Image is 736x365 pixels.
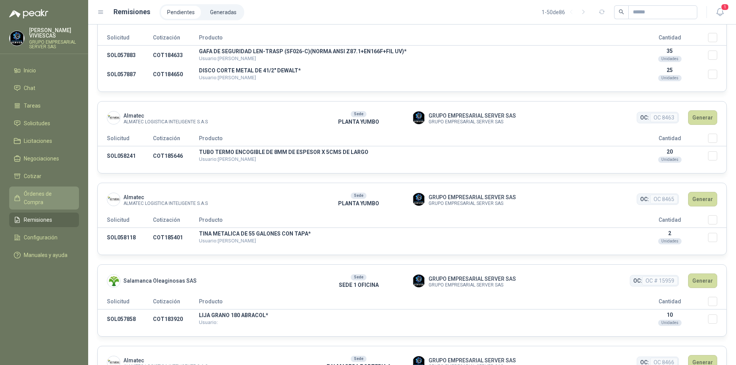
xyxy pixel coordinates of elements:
img: Company Logo [10,31,24,46]
span: GRUPO EMPRESARIAL SERVER SAS [429,275,516,283]
span: Almatec [123,193,208,201]
td: Seleccionar/deseleccionar [708,46,726,65]
span: Inicio [24,66,36,75]
td: COT184650 [153,65,199,84]
span: 1 [721,3,729,11]
span: Configuración [24,233,58,242]
span: OC: [640,195,649,203]
span: Manuales y ayuda [24,251,67,259]
th: Cotización [153,215,199,228]
img: Company Logo [107,275,120,287]
p: 25 [631,67,708,73]
span: GRUPO EMPRESARIAL SERVER SAS [429,111,516,120]
a: Licitaciones [9,134,79,148]
td: Seleccionar/deseleccionar [708,146,726,166]
span: Usuario: [199,319,218,325]
a: Tareas [9,98,79,113]
span: Remisiones [24,216,52,224]
p: GRUPO EMPRESARIAL SERVER SAS [29,40,79,49]
span: Negociaciones [24,154,59,163]
a: Manuales y ayuda [9,248,79,262]
span: Cotizar [24,172,41,180]
div: Unidades [658,320,682,326]
button: Generar [688,110,717,125]
span: GRUPO EMPRESARIAL SERVER SAS [429,356,516,365]
button: Generar [688,192,717,206]
div: Unidades [658,157,682,163]
span: OC: [633,277,642,285]
img: Company Logo [412,193,425,206]
div: 1 - 50 de 86 [542,6,590,18]
span: Usuario: [PERSON_NAME] [199,238,256,244]
span: Salamanca Oleaginosas SAS [123,277,197,285]
a: Órdenes de Compra [9,187,79,210]
span: Usuario: [PERSON_NAME] [199,75,256,80]
th: Cotización [153,134,199,146]
p: PLANTA YUMBO [305,199,412,208]
a: Generadas [204,6,243,19]
td: SOL057858 [98,309,153,329]
span: Chat [24,84,35,92]
th: Producto [199,33,631,46]
th: Solicitud [98,215,153,228]
th: Producto [199,215,631,228]
span: GRUPO EMPRESARIAL SERVER SAS [429,283,516,287]
td: SOL058118 [98,228,153,247]
div: Unidades [658,75,682,81]
span: OC # 15959 [642,276,678,285]
p: PLANTA YUMBO [305,118,412,126]
th: Seleccionar/deseleccionar [708,215,726,228]
td: COT185646 [153,146,199,166]
td: Seleccionar/deseleccionar [708,309,726,329]
span: OC: [640,113,649,122]
p: 2 [631,230,708,236]
img: Logo peakr [9,9,48,18]
p: TINA METALICA DE 55 GALONES CON TAPA* [199,231,631,236]
img: Company Logo [107,193,120,206]
td: COT184633 [153,46,199,65]
th: Cantidad [631,134,708,146]
p: [PERSON_NAME] VIVIESCAS [29,28,79,38]
img: Company Logo [107,111,120,124]
div: Sede [351,193,366,199]
th: Solicitud [98,33,153,46]
span: Tareas [24,101,41,110]
th: Cantidad [631,215,708,228]
p: GAFA DE SEGURIDAD LEN-TRASP (SF026-C)(NORMA ANSI Z87.1+EN166F+FIL UV)* [199,49,631,54]
span: ALMATEC LOGISTICA INTELIGENTE S.A.S [123,120,208,124]
p: 20 [631,149,708,155]
p: DISCO CORTE METAL DE 41/2" DEWALT* [199,68,631,73]
th: Seleccionar/deseleccionar [708,134,726,146]
a: Pendientes [161,6,201,19]
span: Usuario: [PERSON_NAME] [199,156,256,162]
a: Cotizar [9,169,79,183]
span: Almatec [123,356,208,365]
span: GRUPO EMPRESARIAL SERVER SAS [429,193,516,201]
span: Órdenes de Compra [24,190,72,206]
img: Company Logo [412,275,425,287]
th: Cantidad [631,297,708,309]
p: TUBO TERMO ENCOGIBLE DE 8MM DE ESPESOR X 5CMS DE LARGO [199,149,631,155]
div: Sede [351,356,366,362]
a: Inicio [9,63,79,78]
th: Seleccionar/deseleccionar [708,297,726,309]
span: GRUPO EMPRESARIAL SERVER SAS [429,201,516,206]
button: Generar [688,273,717,288]
span: Usuario: [PERSON_NAME] [199,56,256,61]
div: Sede [351,274,366,280]
p: 35 [631,48,708,54]
td: SOL058241 [98,146,153,166]
td: COT183920 [153,309,199,329]
th: Cantidad [631,33,708,46]
th: Cotización [153,33,199,46]
span: Licitaciones [24,137,52,145]
a: Solicitudes [9,116,79,131]
span: OC 8465 [650,195,678,204]
th: Producto [199,297,631,309]
th: Solicitud [98,297,153,309]
span: ALMATEC LOGISTICA INTELIGENTE S.A.S [123,201,208,206]
th: Solicitud [98,134,153,146]
a: Negociaciones [9,151,79,166]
